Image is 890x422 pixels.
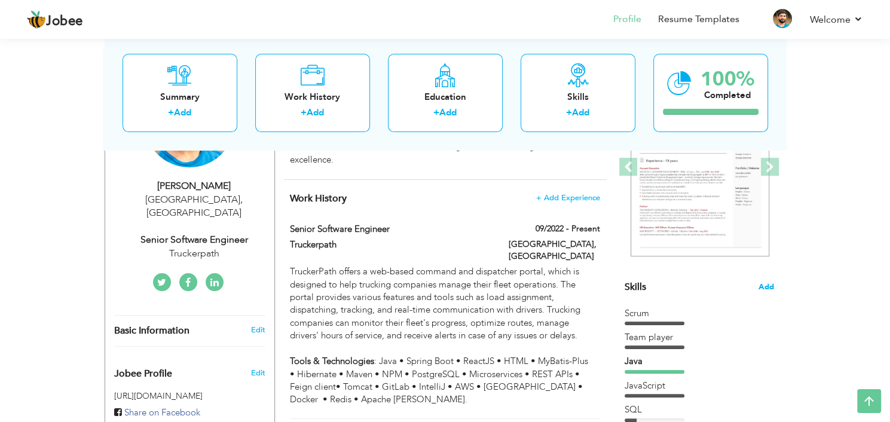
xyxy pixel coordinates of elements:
[810,13,863,27] a: Welcome
[290,355,374,367] strong: Tools & Technologies
[114,326,189,337] span: Basic Information
[536,223,600,235] label: 09/2022 - Present
[530,91,626,103] div: Skills
[301,107,307,120] label: +
[658,13,739,26] a: Resume Templates
[114,369,172,380] span: Jobee Profile
[625,307,774,320] div: Scrum
[572,107,589,119] a: Add
[307,107,324,119] a: Add
[759,282,774,293] span: Add
[625,355,774,368] div: Java
[114,179,274,193] div: [PERSON_NAME]
[114,233,274,247] div: Senior Software Engineer
[701,69,754,89] div: 100%
[509,238,600,262] label: [GEOGRAPHIC_DATA], [GEOGRAPHIC_DATA]
[114,247,274,261] div: Truckerpath
[433,107,439,120] label: +
[168,107,174,120] label: +
[290,192,347,205] span: Work History
[439,107,457,119] a: Add
[625,280,646,293] span: Skills
[290,265,600,406] div: TruckerPath offers a web-based command and dispatcher portal, which is designed to help trucking ...
[397,91,493,103] div: Education
[536,194,600,202] span: + Add Experience
[290,223,491,236] label: Senior Software Engineer
[46,15,83,28] span: Jobee
[625,331,774,344] div: Team player
[625,403,774,416] div: SQL
[290,238,491,251] label: Truckerpath
[613,13,641,26] a: Profile
[290,192,600,204] h4: This helps to show the companies you have worked for.
[625,380,774,392] div: JavaScript
[701,89,754,102] div: Completed
[114,392,265,400] h5: [URL][DOMAIN_NAME]
[250,325,265,335] a: Edit
[105,356,274,386] div: Enhance your career by creating a custom URL for your Jobee public profile.
[265,91,360,103] div: Work History
[773,9,792,28] img: Profile Img
[124,406,200,418] span: Share on Facebook
[114,193,274,221] div: [GEOGRAPHIC_DATA] [GEOGRAPHIC_DATA]
[240,193,243,206] span: ,
[132,91,228,103] div: Summary
[174,107,191,119] a: Add
[250,368,265,378] span: Edit
[566,107,572,120] label: +
[27,10,83,29] a: Jobee
[27,10,46,29] img: jobee.io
